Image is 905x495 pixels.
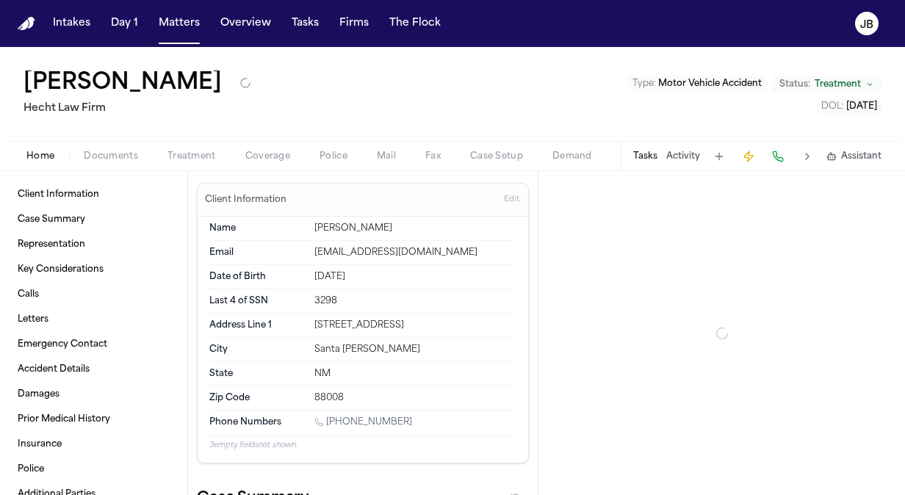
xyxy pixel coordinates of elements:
span: [DATE] [846,102,877,111]
button: The Flock [383,10,447,37]
h1: [PERSON_NAME] [24,71,222,97]
span: Type : [632,79,656,88]
span: Home [26,151,54,162]
span: Mail [377,151,396,162]
div: Santa [PERSON_NAME] [314,344,516,355]
a: Damages [12,383,176,406]
div: 3298 [314,295,516,307]
p: 3 empty fields not shown. [209,440,516,451]
div: [STREET_ADDRESS] [314,319,516,331]
span: Assistant [841,151,881,162]
a: Representation [12,233,176,256]
a: Key Considerations [12,258,176,281]
button: Matters [153,10,206,37]
button: Assistant [826,151,881,162]
span: Police [320,151,347,162]
button: Day 1 [105,10,144,37]
span: Edit [504,195,519,205]
div: [PERSON_NAME] [314,223,516,234]
dt: Date of Birth [209,271,306,283]
a: Client Information [12,183,176,206]
h3: Client Information [202,194,289,206]
span: Status: [779,79,810,90]
dt: City [209,344,306,355]
span: Coverage [245,151,290,162]
a: Letters [12,308,176,331]
button: Tasks [633,151,657,162]
a: Home [18,17,35,31]
span: Phone Numbers [209,416,281,428]
button: Overview [214,10,277,37]
button: Edit Type: Motor Vehicle Accident [628,76,766,91]
div: [EMAIL_ADDRESS][DOMAIN_NAME] [314,247,516,259]
a: Insurance [12,433,176,456]
div: 88008 [314,392,516,404]
button: Edit matter name [24,71,222,97]
button: Create Immediate Task [738,146,759,167]
button: Firms [333,10,375,37]
a: Accident Details [12,358,176,381]
span: Documents [84,151,138,162]
span: Fax [425,151,441,162]
img: Finch Logo [18,17,35,31]
a: Call 1 (915) 373-7917 [314,416,412,428]
dt: Address Line 1 [209,319,306,331]
a: Police [12,458,176,481]
span: Motor Vehicle Accident [658,79,762,88]
div: [DATE] [314,271,516,283]
button: Tasks [286,10,325,37]
span: Demand [552,151,592,162]
dt: Name [209,223,306,234]
dt: Email [209,247,306,259]
dt: Last 4 of SSN [209,295,306,307]
button: Edit [500,188,524,212]
dt: Zip Code [209,392,306,404]
a: Calls [12,283,176,306]
button: Add Task [709,146,729,167]
h2: Hecht Law Firm [24,100,251,118]
a: Emergency Contact [12,333,176,356]
span: Case Setup [470,151,523,162]
div: NM [314,368,516,380]
button: Edit DOL: 2025-01-19 [817,99,881,114]
button: Intakes [47,10,96,37]
span: DOL : [821,102,844,111]
button: Change status from Treatment [772,76,881,93]
span: Treatment [167,151,216,162]
button: Activity [666,151,700,162]
dt: State [209,368,306,380]
span: Treatment [815,79,861,90]
a: Prior Medical History [12,408,176,431]
a: Case Summary [12,208,176,231]
button: Make a Call [768,146,788,167]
